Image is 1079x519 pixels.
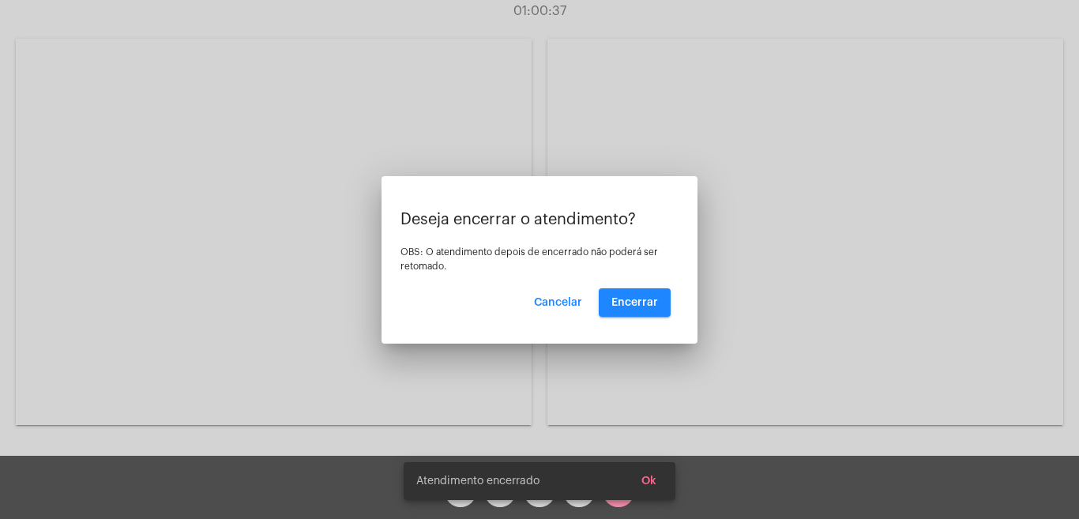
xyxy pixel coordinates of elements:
button: Cancelar [521,288,595,317]
span: Ok [641,476,656,487]
span: Cancelar [534,297,582,308]
span: Encerrar [611,297,658,308]
span: OBS: O atendimento depois de encerrado não poderá ser retomado. [400,247,658,271]
span: Atendimento encerrado [416,473,539,489]
p: Deseja encerrar o atendimento? [400,211,679,228]
span: 01:00:37 [513,5,566,17]
button: Encerrar [599,288,671,317]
